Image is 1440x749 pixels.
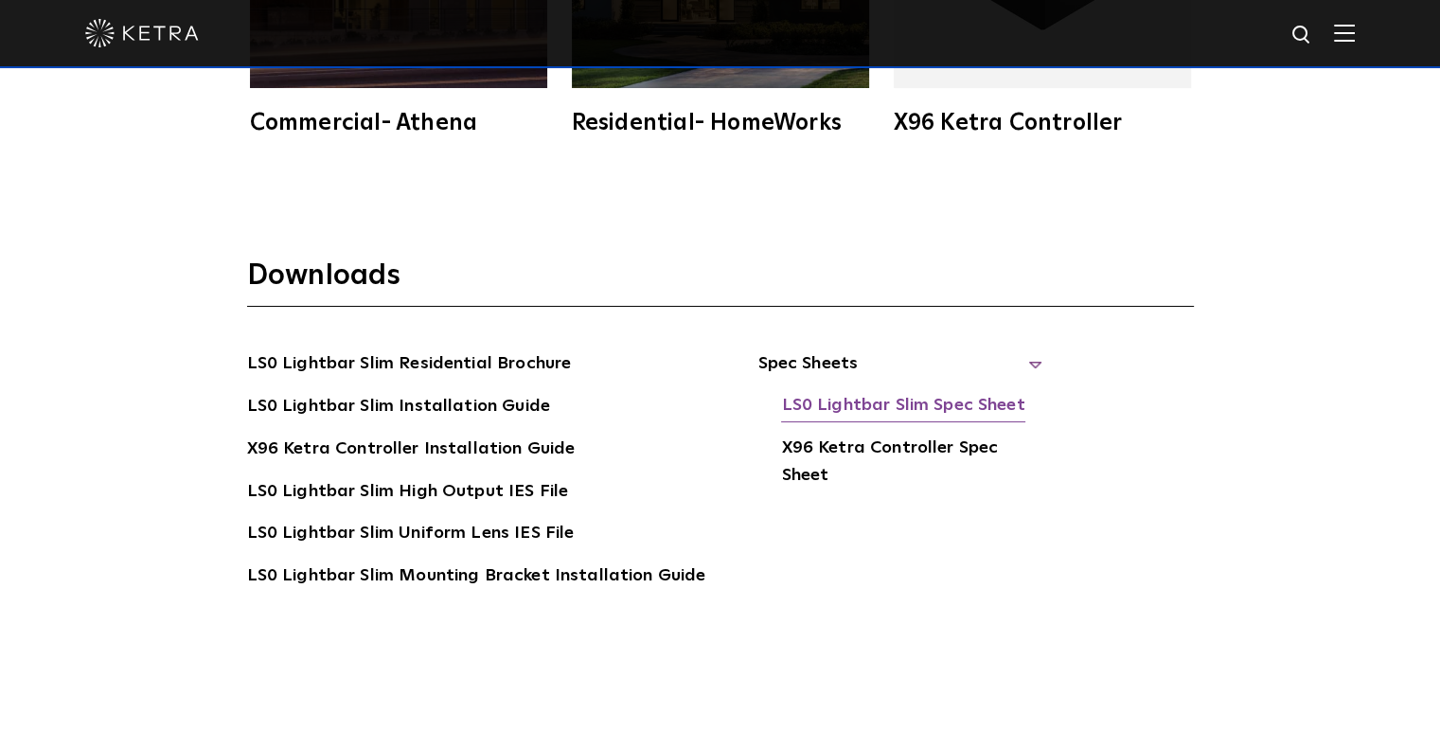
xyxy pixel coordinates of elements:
a: LS0 Lightbar Slim Spec Sheet [781,392,1024,422]
img: ketra-logo-2019-white [85,19,199,47]
a: X96 Ketra Controller Installation Guide [247,436,576,466]
a: LS0 Lightbar Slim High Output IES File [247,478,569,508]
a: LS0 Lightbar Slim Mounting Bracket Installation Guide [247,562,706,593]
h3: Downloads [247,258,1194,307]
a: X96 Ketra Controller Spec Sheet [781,435,1041,492]
div: Residential- HomeWorks [572,112,869,134]
div: X96 Ketra Controller [894,112,1191,134]
img: search icon [1290,24,1314,47]
a: LS0 Lightbar Slim Installation Guide [247,393,550,423]
a: LS0 Lightbar Slim Residential Brochure [247,350,572,381]
span: Spec Sheets [757,350,1041,392]
a: LS0 Lightbar Slim Uniform Lens IES File [247,520,575,550]
img: Hamburger%20Nav.svg [1334,24,1355,42]
div: Commercial- Athena [250,112,547,134]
